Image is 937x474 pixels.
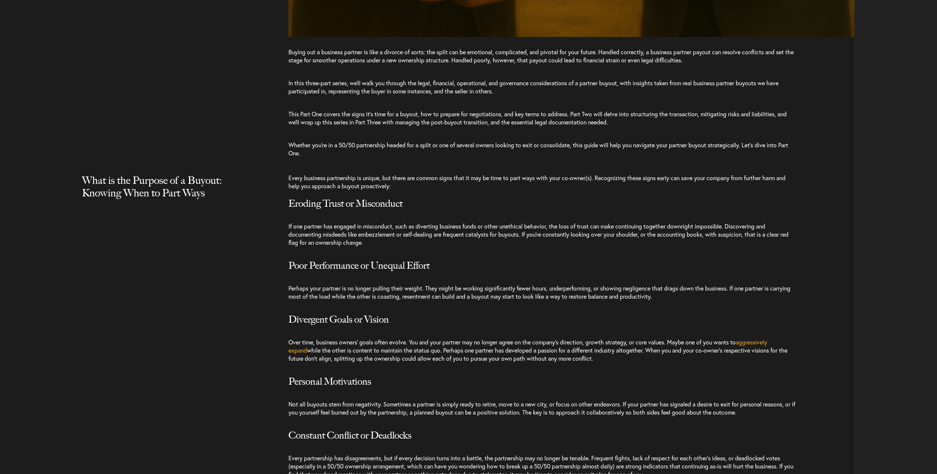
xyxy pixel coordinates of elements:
span: Constant Conflict or Deadlocks [288,429,411,441]
span: Divergent Goals or Vision [288,313,389,325]
h2: What is the Purpose of a Buyout: Knowing When to Part Ways [82,174,263,214]
span: Personal Motivations [288,375,371,387]
span: Every business partnership is unique, but there are common signs that it may be time to part ways... [288,174,786,190]
span: Eroding Trust or Misconduct [288,197,403,209]
span: If one partner has engaged in misconduct, such as diverting business funds or other unethical beh... [288,222,789,246]
span: while the other is content to maintain the status quo. Perhaps one partner has developed a passio... [288,346,787,362]
span: Buying out a business partner is like a divorce of sorts: the split can be emotional, complicated... [288,48,794,64]
span: Over time, business owners’ goals often evolve. You and your partner may no longer agree on the c... [288,338,736,346]
a: aggressively expand [288,338,767,354]
span: In this three-part series, we’ll walk you through the legal, financial, operational, and governan... [288,79,779,95]
span: Perhaps your partner is no longer pulling their weight. They might be working significantly fewer... [288,284,790,300]
span: Not all buyouts stem from negativity. Sometimes a partner is simply ready to retire, move to a ne... [288,400,795,416]
span: This Part One covers the signs it’s time for a buyout, how to prepare for negotiations, and key t... [288,110,787,126]
span: Whether you’re in a 50/50 partnership headed for a split or one of several owners looking to exit... [288,141,788,157]
span: Poor Performance or Unequal Effort [288,260,430,271]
